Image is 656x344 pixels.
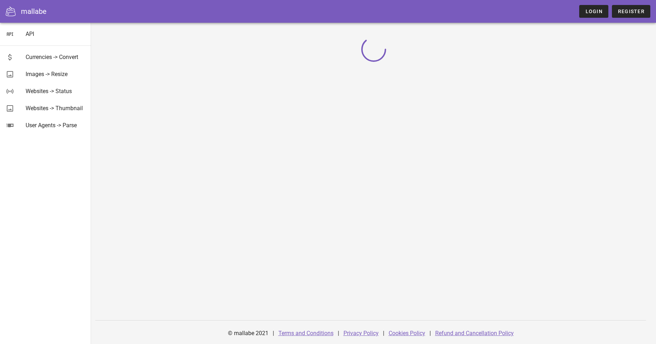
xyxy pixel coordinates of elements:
div: Currencies -> Convert [26,54,85,60]
div: mallabe [21,6,47,17]
div: API [26,31,85,37]
div: | [338,325,339,342]
div: © mallabe 2021 [224,325,273,342]
a: Terms and Conditions [278,330,334,337]
div: Images -> Resize [26,71,85,77]
div: | [430,325,431,342]
div: Websites -> Thumbnail [26,105,85,112]
div: User Agents -> Parse [26,122,85,129]
a: Refund and Cancellation Policy [435,330,514,337]
a: Cookies Policy [389,330,425,337]
a: Register [612,5,650,18]
span: Login [585,9,602,14]
span: Register [618,9,645,14]
a: Login [579,5,608,18]
div: Websites -> Status [26,88,85,95]
div: | [383,325,384,342]
a: Privacy Policy [343,330,379,337]
div: | [273,325,274,342]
